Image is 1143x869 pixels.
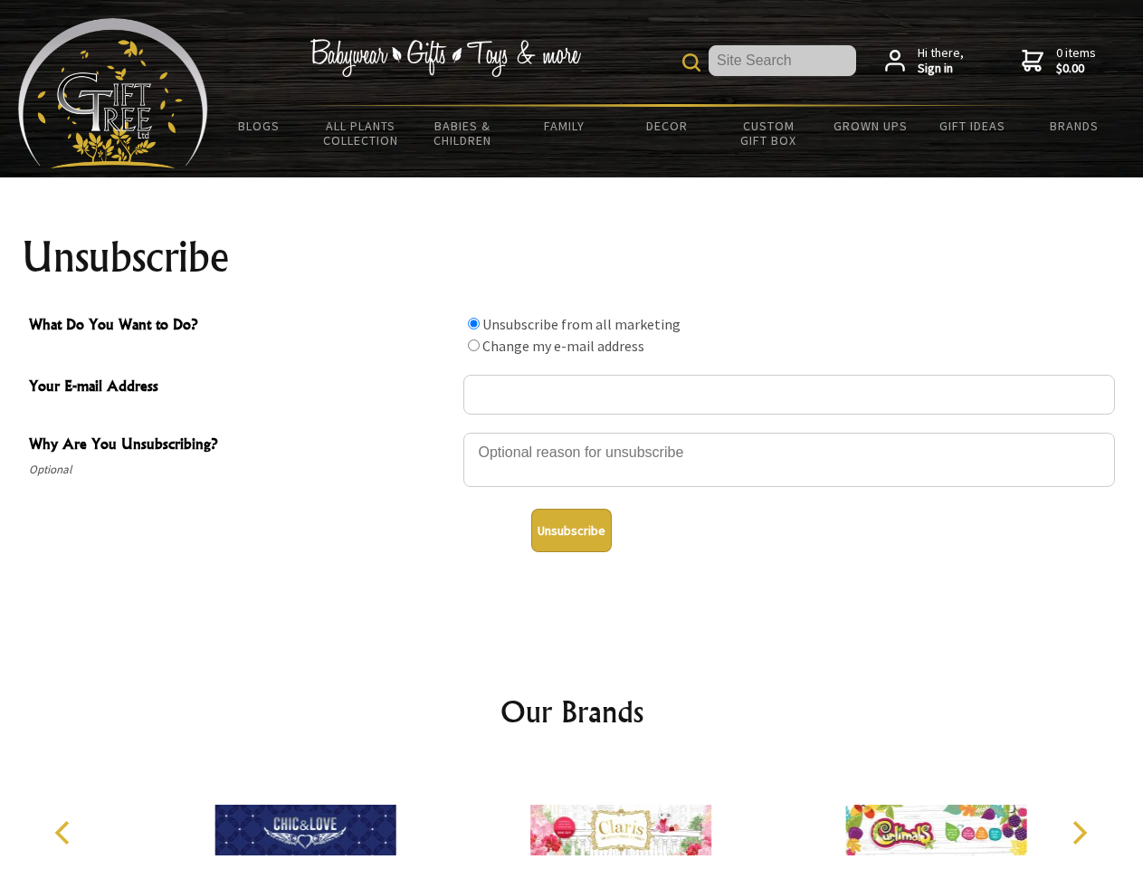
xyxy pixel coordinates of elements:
span: Hi there, [918,45,964,77]
span: Your E-mail Address [29,375,454,401]
a: Brands [1024,107,1126,145]
strong: Sign in [918,61,964,77]
img: Babyware - Gifts - Toys and more... [18,18,208,168]
button: Previous [45,813,85,853]
strong: $0.00 [1056,61,1096,77]
input: Your E-mail Address [463,375,1115,415]
textarea: Why Are You Unsubscribing? [463,433,1115,487]
span: Optional [29,459,454,481]
a: Family [514,107,616,145]
button: Unsubscribe [531,509,612,552]
a: Hi there,Sign in [885,45,964,77]
a: All Plants Collection [310,107,413,159]
h2: Our Brands [36,690,1108,733]
button: Next [1059,813,1099,853]
span: 0 items [1056,44,1096,77]
span: Why Are You Unsubscribing? [29,433,454,459]
span: What Do You Want to Do? [29,313,454,339]
a: Babies & Children [412,107,514,159]
input: What Do You Want to Do? [468,318,480,329]
a: BLOGS [208,107,310,145]
img: Babywear - Gifts - Toys & more [310,39,581,77]
label: Unsubscribe from all marketing [482,315,681,333]
input: What Do You Want to Do? [468,339,480,351]
a: Gift Ideas [921,107,1024,145]
h1: Unsubscribe [22,235,1122,279]
label: Change my e-mail address [482,337,644,355]
a: Decor [615,107,718,145]
img: product search [682,53,700,72]
input: Site Search [709,45,856,76]
a: 0 items$0.00 [1022,45,1096,77]
a: Custom Gift Box [718,107,820,159]
a: Grown Ups [819,107,921,145]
